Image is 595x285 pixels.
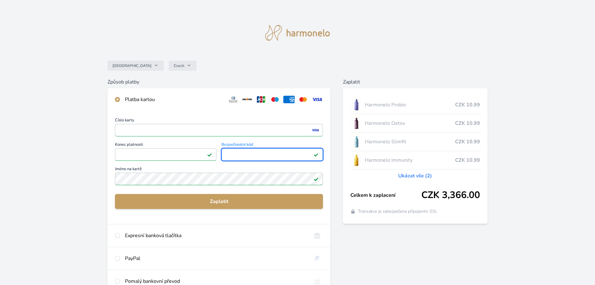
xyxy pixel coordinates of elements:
[283,96,295,103] img: amex.svg
[107,78,330,86] h6: Způsob platby
[207,152,212,157] img: Platné pole
[314,152,319,157] img: Platné pole
[115,143,216,148] span: Konec platnosti
[350,97,362,113] img: CLEAN_PROBIO_se_stinem_x-lo.jpg
[350,115,362,131] img: DETOX_se_stinem_x-lo.jpg
[343,78,488,86] h6: Zaplatit
[365,156,455,164] span: Harmonelo Immunity
[311,127,320,133] img: visa
[455,101,480,109] span: CZK 10.99
[265,25,330,41] img: logo.svg
[455,138,480,145] span: CZK 10.99
[455,120,480,127] span: CZK 10.99
[350,134,362,150] img: SLIMFIT_se_stinem_x-lo.jpg
[125,255,306,262] div: PayPal
[118,126,320,135] iframe: Iframe pro číslo karty
[115,194,323,209] button: Zaplatit
[398,172,432,180] a: Ukázat vše (2)
[314,176,319,181] img: Platné pole
[297,96,309,103] img: mc.svg
[125,277,306,285] div: Pomalý bankovní převod
[227,96,239,103] img: diners.svg
[241,96,253,103] img: discover.svg
[118,150,214,159] iframe: Iframe pro datum vypršení platnosti
[125,96,222,103] div: Platba kartou
[174,63,184,68] span: Czech
[311,255,323,262] img: paypal.svg
[455,156,480,164] span: CZK 10.99
[120,198,318,205] span: Zaplatit
[221,143,323,148] span: Bezpečnostní kód
[311,96,323,103] img: visa.svg
[224,150,320,159] iframe: Iframe pro bezpečnostní kód
[255,96,267,103] img: jcb.svg
[358,208,438,215] span: Transakce je zabezpečena připojením SSL
[107,61,164,71] button: [GEOGRAPHIC_DATA]
[115,118,323,124] span: Číslo karty
[311,232,323,239] img: onlineBanking_CZ.svg
[115,173,323,185] input: Jméno na kartěPlatné pole
[115,167,323,173] span: Jméno na kartě
[125,232,306,239] div: Expresní banková tlačítka
[365,101,455,109] span: Harmonelo Probio
[169,61,196,71] button: Czech
[269,96,281,103] img: maestro.svg
[112,63,151,68] span: [GEOGRAPHIC_DATA]
[311,277,323,285] img: bankTransfer_IBAN.svg
[350,191,421,199] span: Celkem k zaplacení
[365,138,455,145] span: Harmonelo Slimfit
[350,152,362,168] img: IMMUNITY_se_stinem_x-lo.jpg
[365,120,455,127] span: Harmonelo Detox
[421,190,480,201] span: CZK 3,366.00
